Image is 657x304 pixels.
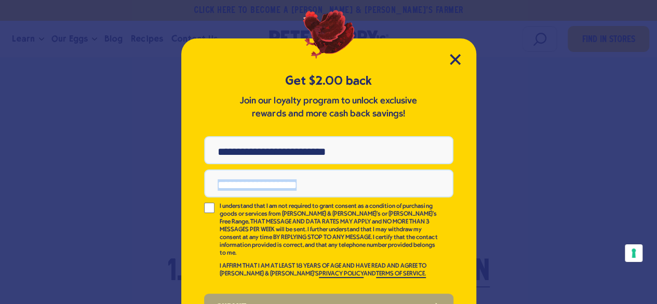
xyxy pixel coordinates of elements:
a: PRIVACY POLICY [319,271,364,278]
button: Your consent preferences for tracking technologies [625,244,642,262]
p: Join our loyalty program to unlock exclusive rewards and more cash back savings! [238,95,420,121]
button: Close Modal [450,54,461,65]
p: I AFFIRM THAT I AM AT LEAST 18 YEARS OF AGE AND HAVE READ AND AGREE TO [PERSON_NAME] & [PERSON_NA... [220,262,439,278]
input: I understand that I am not required to grant consent as a condition of purchasing goods or servic... [204,203,214,213]
h5: Get $2.00 back [204,72,453,89]
p: I understand that I am not required to grant consent as a condition of purchasing goods or servic... [220,203,439,257]
a: TERMS OF SERVICE. [376,271,426,278]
